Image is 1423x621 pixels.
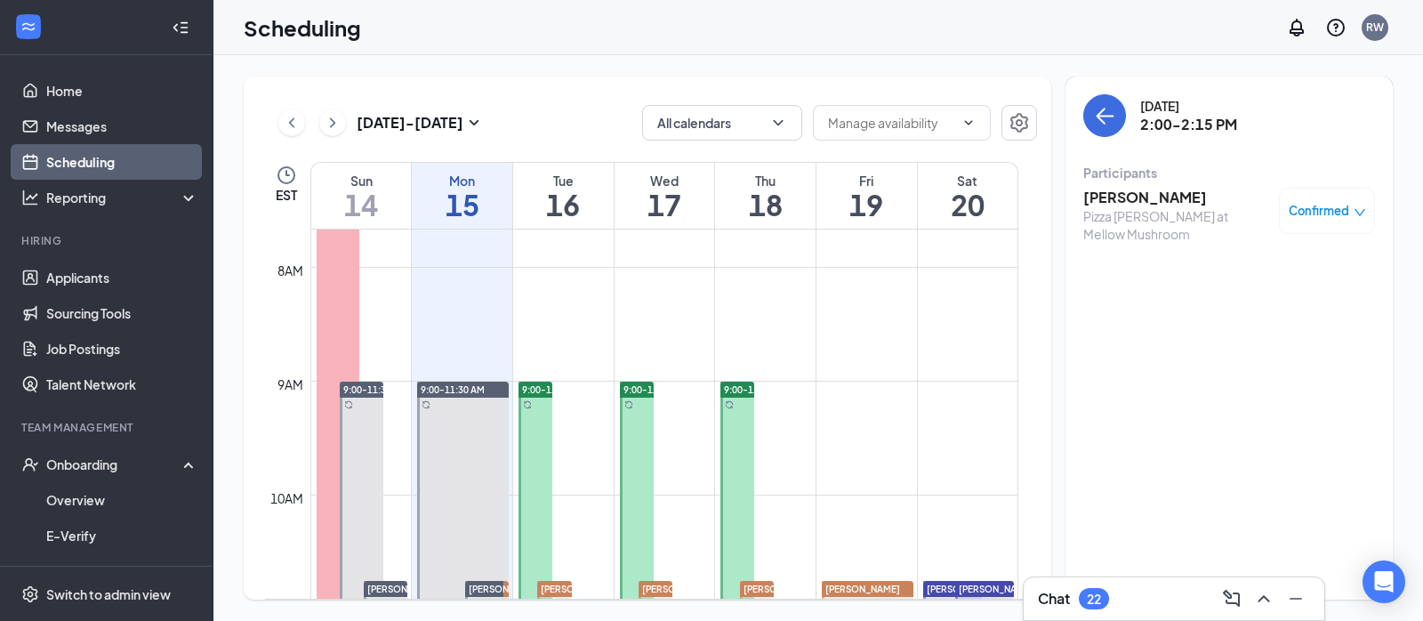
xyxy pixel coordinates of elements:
[46,553,198,589] a: Onboarding Documents
[412,163,512,229] a: September 15, 2025
[828,113,954,133] input: Manage availability
[46,260,198,295] a: Applicants
[918,190,1017,220] h1: 20
[20,18,37,36] svg: WorkstreamLogo
[1289,202,1349,220] span: Confirmed
[1250,585,1278,613] button: ChevronUp
[1140,115,1237,134] h3: 2:00-2:15 PM
[21,585,39,603] svg: Settings
[1286,17,1307,38] svg: Notifications
[267,488,307,508] div: 10am
[421,383,485,396] span: 9:00-11:30 AM
[21,233,195,248] div: Hiring
[1354,206,1366,219] span: down
[276,165,297,186] svg: Clock
[46,456,183,473] div: Onboarding
[1253,588,1274,609] svg: ChevronUp
[422,400,430,409] svg: Sync
[615,163,715,229] a: September 17, 2025
[744,584,818,594] span: [PERSON_NAME]
[21,420,195,435] div: Team Management
[1083,207,1270,243] div: Pizza [PERSON_NAME] at Mellow Mushroom
[46,367,198,402] a: Talent Network
[1087,592,1101,607] div: 22
[816,190,917,220] h1: 19
[311,190,411,220] h1: 14
[172,19,189,36] svg: Collapse
[469,584,543,594] span: [PERSON_NAME]
[541,584,615,594] span: [PERSON_NAME]
[523,400,532,409] svg: Sync
[21,189,39,206] svg: Analysis
[513,163,614,229] a: September 16, 2025
[324,112,342,133] svg: ChevronRight
[274,261,307,280] div: 8am
[319,109,346,136] button: ChevronRight
[412,190,512,220] h1: 15
[46,482,198,518] a: Overview
[46,144,198,180] a: Scheduling
[513,172,614,190] div: Tue
[21,456,39,473] svg: UserCheck
[1366,20,1384,35] div: RW
[615,190,715,220] h1: 17
[463,112,485,133] svg: SmallChevronDown
[825,584,900,594] span: [PERSON_NAME]
[918,163,1017,229] a: September 20, 2025
[357,113,463,133] h3: [DATE] - [DATE]
[1083,188,1270,207] h3: [PERSON_NAME]
[1285,588,1306,609] svg: Minimize
[278,109,305,136] button: ChevronLeft
[724,383,788,396] span: 9:00-11:30 AM
[46,331,198,367] a: Job Postings
[615,172,715,190] div: Wed
[1282,585,1310,613] button: Minimize
[46,73,198,109] a: Home
[513,190,614,220] h1: 16
[816,163,917,229] a: September 19, 2025
[1094,105,1115,126] svg: ArrowLeft
[1363,561,1405,603] div: Open Intercom Messenger
[1009,112,1030,133] svg: Settings
[283,112,301,133] svg: ChevronLeft
[1001,105,1037,141] button: Settings
[1083,164,1375,181] div: Participants
[715,190,816,220] h1: 18
[343,383,407,396] span: 9:00-11:30 AM
[715,163,816,229] a: September 18, 2025
[725,400,734,409] svg: Sync
[46,189,199,206] div: Reporting
[46,518,198,553] a: E-Verify
[624,400,633,409] svg: Sync
[412,172,512,190] div: Mon
[769,114,787,132] svg: ChevronDown
[522,383,586,396] span: 9:00-11:30 AM
[1083,94,1126,137] button: back-button
[642,105,802,141] button: All calendarsChevronDown
[961,116,976,130] svg: ChevronDown
[1038,589,1070,609] h3: Chat
[642,584,717,594] span: [PERSON_NAME]
[623,383,687,396] span: 9:00-11:30 AM
[244,12,361,43] h1: Scheduling
[715,172,816,190] div: Thu
[311,172,411,190] div: Sun
[274,375,307,394] div: 9am
[276,186,297,204] span: EST
[927,584,1001,594] span: [PERSON_NAME]
[816,172,917,190] div: Fri
[1140,97,1237,115] div: [DATE]
[311,163,411,229] a: September 14, 2025
[959,584,1033,594] span: [PERSON_NAME]
[1218,585,1246,613] button: ComposeMessage
[1221,588,1242,609] svg: ComposeMessage
[367,584,442,594] span: [PERSON_NAME]
[1325,17,1347,38] svg: QuestionInfo
[344,400,353,409] svg: Sync
[46,295,198,331] a: Sourcing Tools
[918,172,1017,190] div: Sat
[46,109,198,144] a: Messages
[46,585,171,603] div: Switch to admin view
